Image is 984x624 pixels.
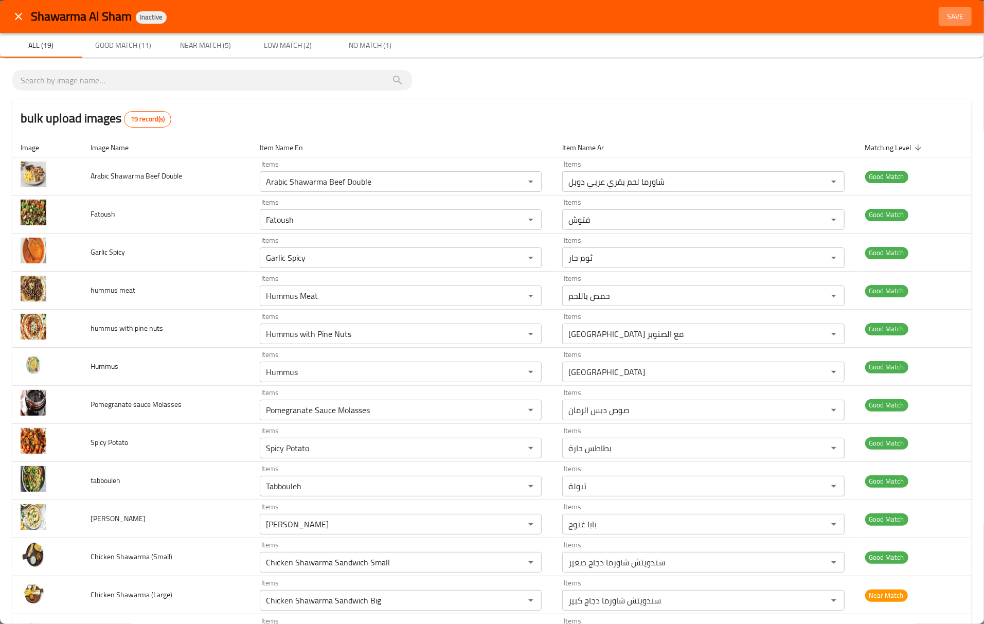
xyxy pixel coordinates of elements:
img: Fatoush [21,200,46,225]
img: Pomegranate sauce Molasses [21,390,46,416]
div: Total records count [124,111,171,128]
span: Garlic Spicy [91,245,125,259]
button: Open [827,289,841,303]
th: Item Name En [252,138,554,157]
button: Open [524,593,538,608]
span: Image Name [91,141,142,154]
span: All (19) [6,39,76,52]
span: hummus meat [91,283,135,297]
button: Open [524,441,538,455]
img: Chicken Shawarma (Small) [21,542,46,568]
input: search [21,72,404,88]
span: Arabic Shawarma Beef Double [91,169,182,183]
th: Image [12,138,82,157]
span: 19 record(s) [124,114,171,124]
button: Open [827,174,841,189]
span: Good Match [865,551,908,563]
span: Inactive [136,13,167,22]
button: Open [524,251,538,265]
span: Fatoush [91,207,115,221]
span: Good Match [865,171,908,183]
button: Open [827,593,841,608]
button: Open [827,365,841,379]
img: hummus meat [21,276,46,301]
span: Save [943,10,968,23]
span: Good Match [865,475,908,487]
span: Hummus [91,360,118,373]
button: Open [524,327,538,341]
button: Open [524,212,538,227]
button: Open [524,555,538,569]
button: Open [524,174,538,189]
img: Spicy Potato [21,428,46,454]
span: tabbouleh [91,474,120,487]
button: Open [827,479,841,493]
img: Garlic Spicy [21,238,46,263]
span: Good Match [865,247,908,259]
span: Near Match (5) [171,39,241,52]
span: Pomegranate sauce Molasses [91,398,182,411]
span: hummus with pine nuts [91,322,163,335]
button: Open [524,517,538,531]
span: Good Match [865,437,908,449]
span: Spicy Potato [91,436,128,449]
button: Open [827,517,841,531]
span: Good Match [865,323,908,335]
th: Item Name Ar [554,138,856,157]
img: Chicken Shawarma (Large) [21,580,46,606]
button: Save [939,7,972,26]
span: Shawarma Al Sham [31,5,132,28]
span: Good Match [865,361,908,373]
img: hummus with pine nuts [21,314,46,340]
img: Hummus [21,352,46,378]
img: Arabic Shawarma Beef Double [21,162,46,187]
button: Open [524,365,538,379]
button: Open [827,555,841,569]
button: Open [827,441,841,455]
button: Open [827,403,841,417]
span: Good Match (11) [88,39,158,52]
span: No Match (1) [335,39,405,52]
span: [PERSON_NAME] [91,512,146,525]
span: Good Match [865,513,908,525]
div: Inactive [136,11,167,24]
img: Baba Ganoush [21,504,46,530]
button: Open [524,479,538,493]
img: tabbouleh [21,466,46,492]
button: Open [827,212,841,227]
button: Open [827,327,841,341]
button: Open [524,403,538,417]
span: Chicken Shawarma (Large) [91,588,172,601]
span: Good Match [865,285,908,297]
span: Near Match [865,590,908,601]
button: Open [827,251,841,265]
span: Low Match (2) [253,39,323,52]
h2: bulk upload images [21,109,171,128]
button: close [6,4,31,29]
button: Open [524,289,538,303]
span: Good Match [865,209,908,221]
span: Chicken Shawarma (Small) [91,550,172,563]
span: Good Match [865,399,908,411]
span: Matching Level [865,141,925,154]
